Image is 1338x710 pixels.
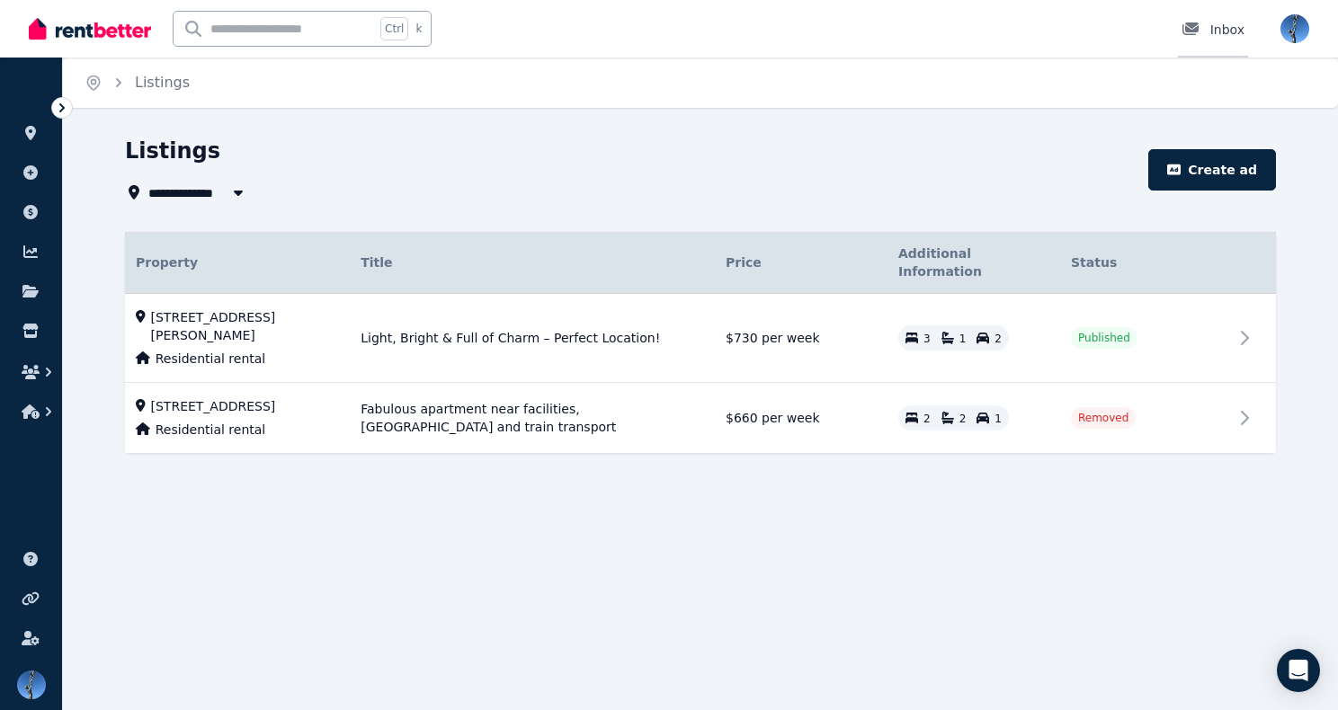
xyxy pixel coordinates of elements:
[1078,411,1128,425] span: Removed
[1182,21,1244,39] div: Inbox
[415,22,422,36] span: k
[888,232,1060,294] th: Additional Information
[1078,331,1130,345] span: Published
[156,350,265,368] span: Residential rental
[29,15,151,42] img: RentBetter
[1148,149,1276,191] button: Create ad
[995,413,1002,425] span: 1
[380,17,408,40] span: Ctrl
[923,413,931,425] span: 2
[715,294,888,383] td: $730 per week
[151,397,276,415] span: [STREET_ADDRESS]
[151,308,340,344] span: [STREET_ADDRESS][PERSON_NAME]
[995,333,1002,345] span: 2
[1280,14,1309,43] img: donelks@bigpond.com
[1060,232,1233,294] th: Status
[125,294,1276,383] tr: [STREET_ADDRESS][PERSON_NAME]Residential rentalLight, Bright & Full of Charm – Perfect Location!$...
[135,72,190,93] span: Listings
[361,329,660,347] span: Light, Bright & Full of Charm – Perfect Location!
[63,58,211,108] nav: Breadcrumb
[361,253,392,271] span: Title
[125,232,350,294] th: Property
[125,137,220,165] h1: Listings
[959,413,967,425] span: 2
[1277,649,1320,692] div: Open Intercom Messenger
[715,383,888,454] td: $660 per week
[125,383,1276,454] tr: [STREET_ADDRESS]Residential rentalFabulous apartment near facilities, [GEOGRAPHIC_DATA] and train...
[156,421,265,439] span: Residential rental
[923,333,931,345] span: 3
[959,333,967,345] span: 1
[17,670,46,699] img: donelks@bigpond.com
[715,232,888,294] th: Price
[361,400,704,436] span: Fabulous apartment near facilities, [GEOGRAPHIC_DATA] and train transport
